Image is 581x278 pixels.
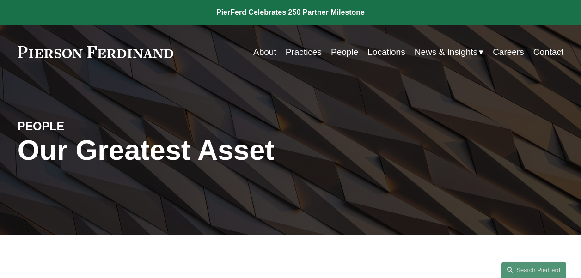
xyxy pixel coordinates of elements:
[331,43,358,61] a: People
[18,134,382,166] h1: Our Greatest Asset
[533,43,563,61] a: Contact
[493,43,524,61] a: Careers
[367,43,405,61] a: Locations
[415,44,477,60] span: News & Insights
[415,43,483,61] a: folder dropdown
[18,119,154,134] h4: PEOPLE
[253,43,276,61] a: About
[286,43,322,61] a: Practices
[501,262,566,278] a: Search this site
